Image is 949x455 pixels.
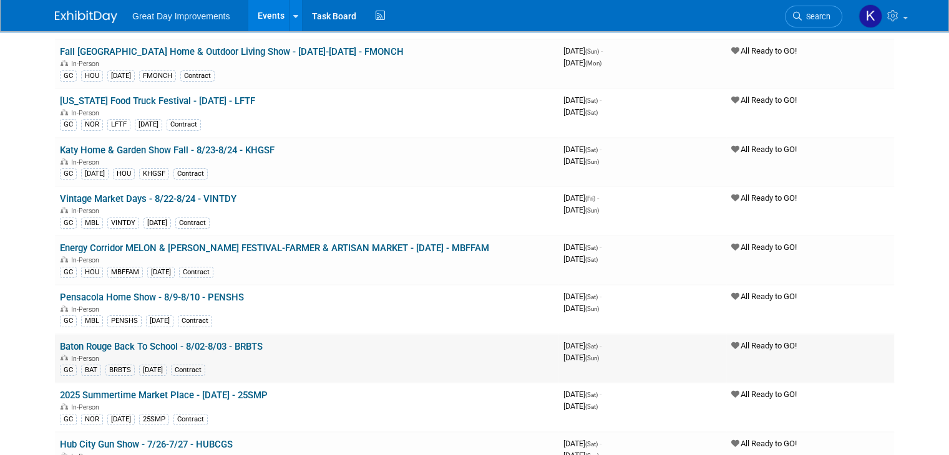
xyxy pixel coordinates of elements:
div: GC [60,267,77,278]
a: Baton Rouge Back To School - 8/02-8/03 - BRBTS [60,341,263,352]
div: HOU [113,168,135,180]
span: [DATE] [563,95,601,105]
span: All Ready to GO! [731,341,797,350]
a: Hub City Gun Show - 7/26-7/27 - HUBCGS [60,439,233,450]
span: - [600,292,601,301]
img: In-Person Event [61,109,68,115]
span: All Ready to GO! [731,242,797,252]
div: NOR [81,414,103,425]
img: In-Person Event [61,207,68,213]
span: In-Person [71,60,103,68]
span: In-Person [71,207,103,215]
div: [DATE] [146,315,173,327]
span: (Sat) [585,146,598,153]
div: BAT [81,365,101,376]
span: - [600,95,601,105]
div: GC [60,315,77,327]
a: Search [785,6,842,27]
a: Energy Corridor MELON & [PERSON_NAME] FESTIVAL-FARMER & ARTISAN MARKET - [DATE] - MBFFAM [60,242,489,254]
span: (Sun) [585,48,599,55]
img: In-Person Event [61,158,68,165]
span: - [597,193,599,203]
span: (Sat) [585,294,598,300]
div: [DATE] [144,218,171,229]
span: [DATE] [563,439,601,448]
span: - [600,390,601,399]
span: [DATE] [563,145,601,154]
img: In-Person Event [61,60,68,66]
a: Vintage Market Days - 8/22-8/24 - VINTDY [60,193,236,204]
span: All Ready to GO! [731,439,797,448]
div: Contract [171,365,205,376]
a: [US_STATE] Food Truck Festival - [DATE] - LFTF [60,95,255,107]
span: (Sat) [585,441,598,448]
div: [DATE] [135,119,162,130]
div: GC [60,414,77,425]
img: In-Person Event [61,403,68,410]
div: Contract [173,168,208,180]
span: [DATE] [563,46,603,55]
div: HOU [81,267,103,278]
span: (Sun) [585,158,599,165]
div: [DATE] [139,365,167,376]
div: Contract [179,267,213,278]
span: [DATE] [563,58,601,67]
span: All Ready to GO! [731,46,797,55]
div: HOU [81,70,103,82]
div: LFTF [107,119,130,130]
span: (Sun) [585,207,599,214]
div: BRBTS [105,365,135,376]
div: NOR [81,119,103,130]
div: GC [60,168,77,180]
div: MBL [81,218,103,229]
img: ExhibitDay [55,11,117,23]
img: In-Person Event [61,256,68,262]
div: Contract [173,414,208,425]
div: GC [60,218,77,229]
span: [DATE] [563,292,601,301]
span: All Ready to GO! [731,145,797,154]
span: (Sat) [585,256,598,263]
span: In-Person [71,305,103,314]
img: Kenneth Luquette [859,4,882,28]
div: Contract [167,119,201,130]
div: FMONCH [139,70,176,82]
span: (Sat) [585,343,598,350]
span: In-Person [71,158,103,166]
div: GC [60,365,77,376]
span: All Ready to GO! [731,390,797,399]
div: Contract [180,70,215,82]
span: In-Person [71,109,103,117]
span: - [600,242,601,252]
div: MBL [81,315,103,327]
span: (Sat) [585,97,598,104]
div: [DATE] [81,168,109,180]
span: All Ready to GO! [731,193,797,203]
div: KHGSF [139,168,169,180]
span: All Ready to GO! [731,292,797,301]
span: [DATE] [563,254,598,264]
span: [DATE] [563,156,599,166]
a: Katy Home & Garden Show Fall - 8/23-8/24 - KHGSF [60,145,275,156]
div: [DATE] [107,414,135,425]
div: [DATE] [107,70,135,82]
span: All Ready to GO! [731,95,797,105]
span: (Sun) [585,355,599,362]
img: In-Person Event [61,355,68,361]
div: PENSHS [107,315,142,327]
span: - [601,46,603,55]
span: In-Person [71,403,103,411]
span: (Fri) [585,195,595,202]
span: [DATE] [563,353,599,362]
span: (Sat) [585,403,598,410]
span: [DATE] [563,304,599,313]
span: [DATE] [563,205,599,214]
span: Great Day Improvements [132,11,230,21]
span: [DATE] [563,401,598,411]
span: (Sat) [585,244,598,251]
div: [DATE] [147,267,175,278]
span: [DATE] [563,107,598,117]
span: (Mon) [585,60,601,67]
span: - [600,439,601,448]
span: [DATE] [563,390,601,399]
